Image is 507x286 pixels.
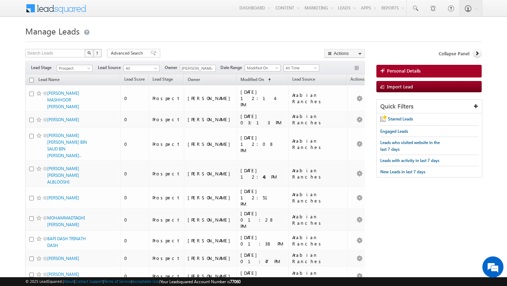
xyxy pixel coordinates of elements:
span: Leads with activity in last 7 days [380,158,439,163]
span: ? [96,50,99,56]
a: [PERSON_NAME] [47,195,79,200]
a: All [124,65,159,72]
span: Import Lead [387,83,413,89]
a: BAPI DASH TRINATH DASH [47,236,86,248]
div: [PERSON_NAME] [188,273,234,279]
div: 0 [124,217,145,223]
span: Your Leadsquared Account Number is [160,279,240,284]
div: Prospect [152,116,181,123]
div: [DATE] 03:13 PM [240,113,285,126]
a: Show All Items [206,65,215,72]
div: [DATE] 01:28 PM [240,210,285,229]
a: Modified On [245,64,281,71]
span: Manage Leads [25,25,80,37]
input: Type to Search [180,65,216,72]
div: 0 [124,170,145,177]
div: [DATE] 12:14 PM [240,89,285,108]
div: [DATE] 01:38 PM [240,234,285,247]
div: Quick Filters [377,100,482,113]
div: Arabian Ranches [292,167,344,180]
span: All [124,65,157,71]
div: [PERSON_NAME] [188,141,234,147]
div: [DATE] 01:47 PM [240,252,285,265]
div: [PERSON_NAME] [188,95,234,101]
span: Starred Leads [388,116,413,122]
div: Arabian Ranches [292,113,344,126]
div: 0 [124,116,145,123]
div: [PERSON_NAME] [188,217,234,223]
div: 0 [124,273,145,279]
span: Owner [188,77,200,82]
div: Arabian Ranches [292,92,344,105]
a: [PERSON_NAME] MASHHOOR [PERSON_NAME] [47,91,79,109]
a: [PERSON_NAME] [47,117,79,122]
div: Prospect [152,95,181,101]
div: Prospect [152,255,181,261]
div: 0 [124,255,145,261]
div: [PERSON_NAME] [188,194,234,201]
a: [PERSON_NAME] [PERSON_NAME] BIN SAUD BIN [PERSON_NAME].. [47,133,87,158]
span: Lead Stage [31,64,57,71]
span: Collapse Panel [439,50,469,57]
button: Actions [324,49,365,58]
div: 0 [124,194,145,201]
span: Lead Score [124,76,145,82]
span: Date Range [220,64,245,71]
a: Prospect [57,65,93,72]
div: [PERSON_NAME] [188,255,234,261]
a: Personal Details [376,65,482,77]
div: Arabian Ranches [292,252,344,265]
input: Check all records [29,78,34,82]
div: Arabian Ranches [292,270,344,282]
div: 0 [124,141,145,147]
a: [PERSON_NAME] [PERSON_NAME] GUPTA [47,272,93,284]
div: [PERSON_NAME] [188,170,234,177]
span: (sorted ascending) [265,77,271,83]
div: 0 [124,237,145,244]
div: [DATE] 01:58 PM [240,270,285,282]
span: Lead Source [292,76,315,82]
div: Arabian Ranches [292,234,344,247]
a: Lead Source [289,75,319,85]
a: Lead Stage [149,75,176,85]
span: Personal Details [387,68,421,74]
button: ? [93,49,102,57]
div: 0 [124,95,145,101]
div: Prospect [152,273,181,279]
span: Lead Source [98,64,124,71]
span: New Leads in last 7 days [380,169,425,174]
div: Arabian Ranches [292,213,344,226]
span: Engaged Leads [380,129,408,134]
a: Acceptable Use [132,279,159,284]
div: Prospect [152,217,181,223]
div: [DATE] 12:51 PM [240,188,285,207]
div: [DATE] 12:08 PM [240,135,285,154]
div: Prospect [152,194,181,201]
a: Lead Score [121,75,148,85]
a: [PERSON_NAME] [47,256,79,261]
span: Actions [348,75,364,85]
div: Arabian Ranches [292,191,344,204]
span: Modified On [245,65,278,71]
span: Owner [165,64,180,71]
div: Prospect [152,170,181,177]
a: Modified On (sorted ascending) [237,75,274,85]
a: MOHAMMADTAGHI [PERSON_NAME] [47,215,85,227]
div: Prospect [152,237,181,244]
span: © 2025 LeadSquared | | | | | [25,278,240,285]
a: Terms of Service [104,279,131,284]
a: Lead Name [35,76,63,85]
span: Modified On [240,77,264,82]
a: All Time [283,64,319,71]
div: Arabian Ranches [292,138,344,150]
div: Prospect [152,141,181,147]
a: [PERSON_NAME] [PERSON_NAME] ALBLOOSHI [47,166,79,185]
span: All Time [284,65,317,71]
img: Search [87,51,91,55]
a: Contact Support [75,279,103,284]
a: About [64,279,74,284]
span: Advanced Search [111,50,145,56]
div: [DATE] 12:46 PM [240,167,285,180]
span: Prospect [57,65,90,71]
div: [PERSON_NAME] [188,116,234,123]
